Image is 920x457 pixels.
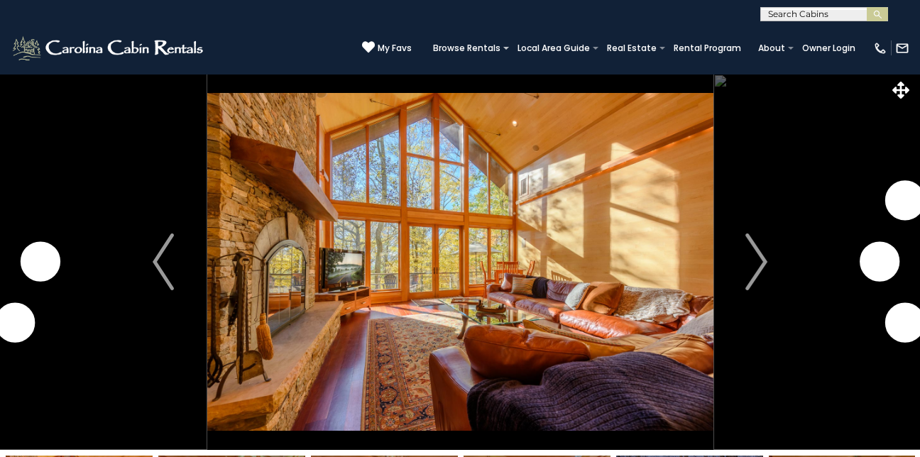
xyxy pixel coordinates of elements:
[667,38,748,58] a: Rental Program
[11,34,207,62] img: White-1-2.png
[746,233,767,290] img: arrow
[426,38,508,58] a: Browse Rentals
[362,40,412,55] a: My Favs
[895,41,909,55] img: mail-regular-white.png
[795,38,862,58] a: Owner Login
[873,41,887,55] img: phone-regular-white.png
[713,74,800,450] button: Next
[751,38,792,58] a: About
[119,74,207,450] button: Previous
[153,233,174,290] img: arrow
[510,38,597,58] a: Local Area Guide
[600,38,664,58] a: Real Estate
[378,42,412,55] span: My Favs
